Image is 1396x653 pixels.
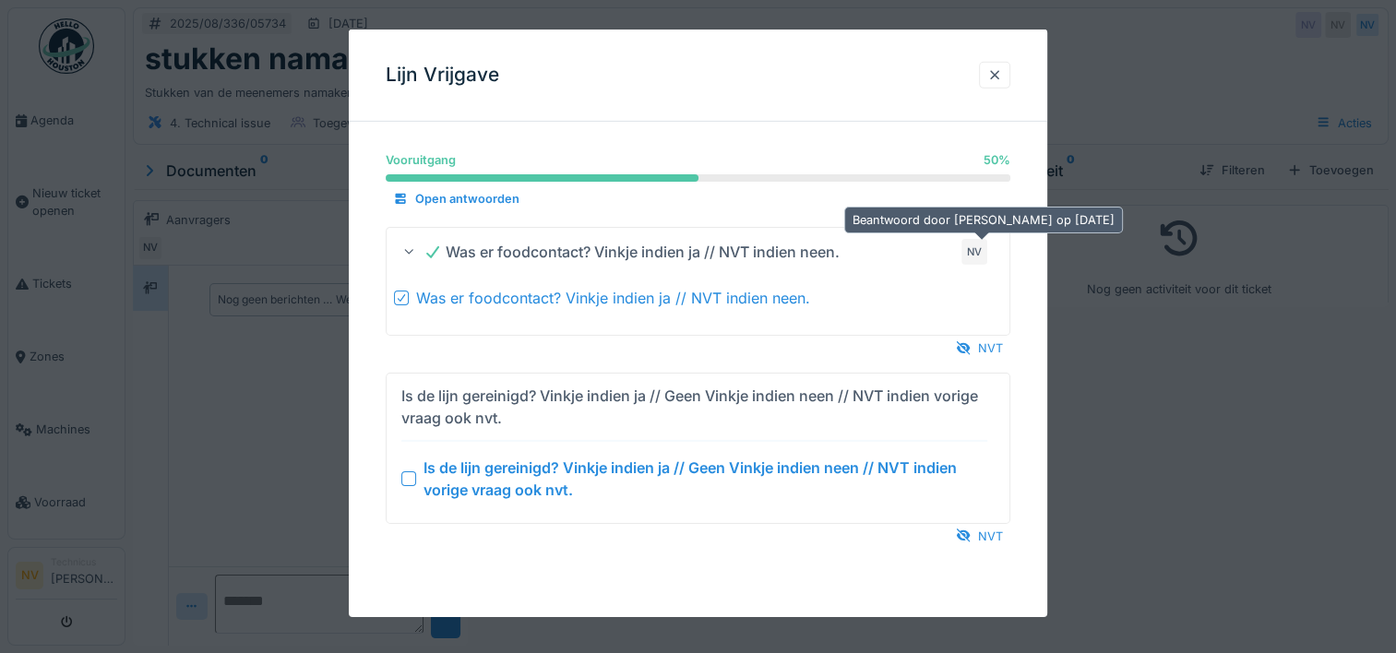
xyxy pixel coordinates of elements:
[386,174,1010,182] progress: 50 %
[984,151,1010,169] div: 50 %
[394,380,1002,515] summary: Is de lijn gereinigd? Vinkje indien ja // Geen Vinkje indien neen // NVT indien vorige vraag ook ...
[401,384,980,428] div: Is de lijn gereinigd? Vinkje indien ja // Geen Vinkje indien neen // NVT indien vorige vraag ook ...
[424,241,840,263] div: Was er foodcontact? Vinkje indien ja // NVT indien neen.
[949,336,1010,361] div: NVT
[386,186,527,211] div: Open antwoorden
[949,523,1010,548] div: NVT
[386,151,456,169] div: Vooruitgang
[961,239,987,265] div: NV
[844,207,1123,233] div: Beantwoord door [PERSON_NAME] op [DATE]
[394,234,1002,268] summary: Was er foodcontact? Vinkje indien ja // NVT indien neen.NV
[416,287,810,309] div: Was er foodcontact? Vinkje indien ja // NVT indien neen.
[424,456,987,500] div: Is de lijn gereinigd? Vinkje indien ja // Geen Vinkje indien neen // NVT indien vorige vraag ook ...
[386,64,499,87] h3: Lijn Vrijgave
